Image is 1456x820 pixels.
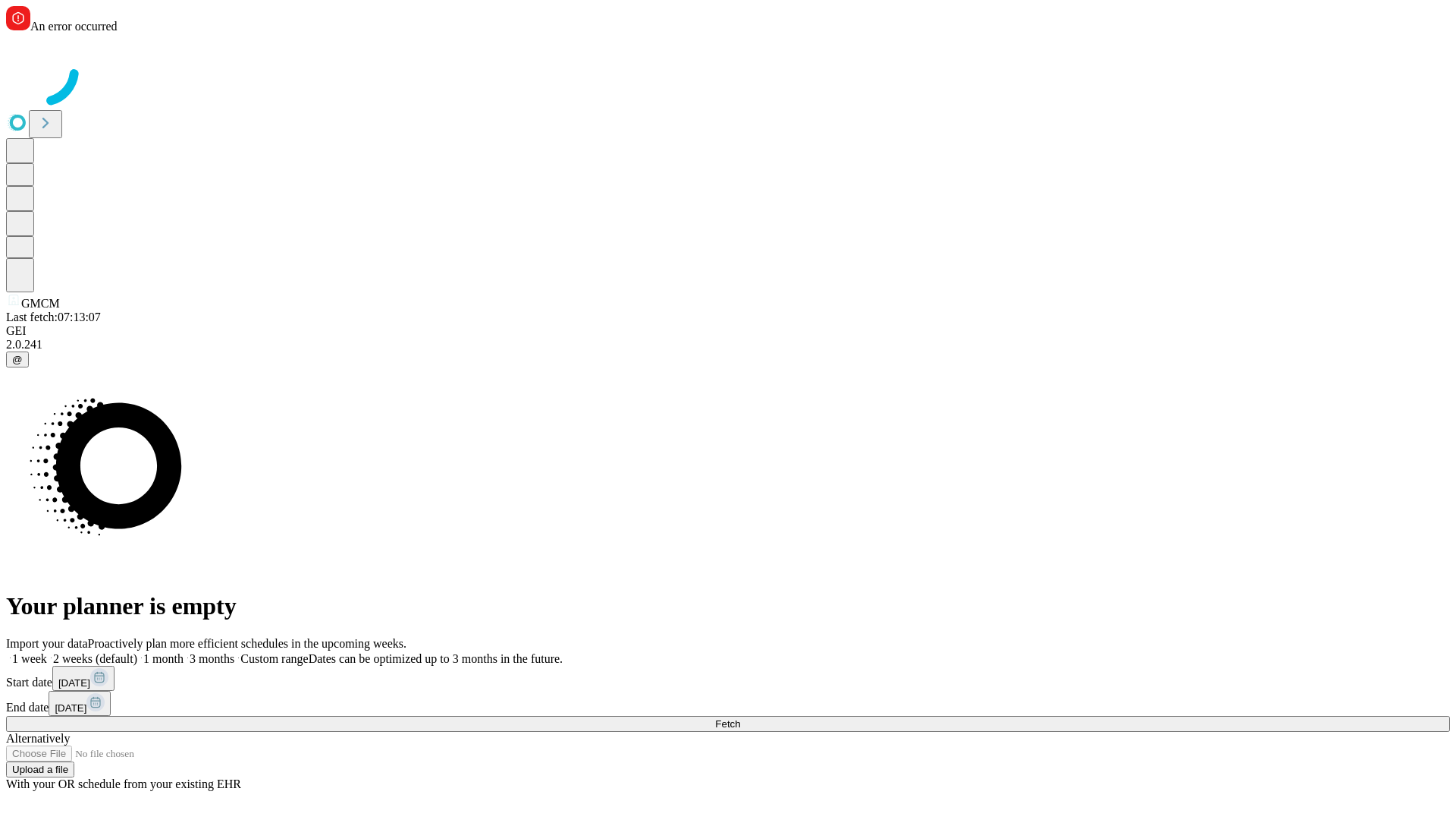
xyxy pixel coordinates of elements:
[143,652,184,665] span: 1 month
[53,652,137,665] span: 2 weeks (default)
[49,691,111,716] button: [DATE]
[6,637,88,650] span: Import your data
[12,354,23,365] span: @
[52,666,115,691] button: [DATE]
[6,324,1450,338] div: GEI
[6,716,1450,732] button: Fetch
[58,677,90,689] span: [DATE]
[240,652,308,665] span: Custom range
[6,666,1450,691] div: Start date
[21,297,60,310] span: GMCM
[309,652,563,665] span: Dates can be optimized up to 3 months in the future.
[6,352,29,367] button: @
[190,652,234,665] span: 3 months
[715,718,740,730] span: Fetch
[6,338,1450,352] div: 2.0.241
[6,732,70,745] span: Alternatively
[6,311,101,323] span: Last fetch: 07:13:07
[55,702,86,714] span: [DATE]
[12,652,47,665] span: 1 week
[88,637,406,650] span: Proactively plan more efficient schedules in the upcoming weeks.
[6,691,1450,716] div: End date
[6,592,1450,620] h1: Your planner is empty
[6,777,241,790] span: With your OR schedule from your existing EHR
[30,20,118,33] span: An error occurred
[6,762,74,777] button: Upload a file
